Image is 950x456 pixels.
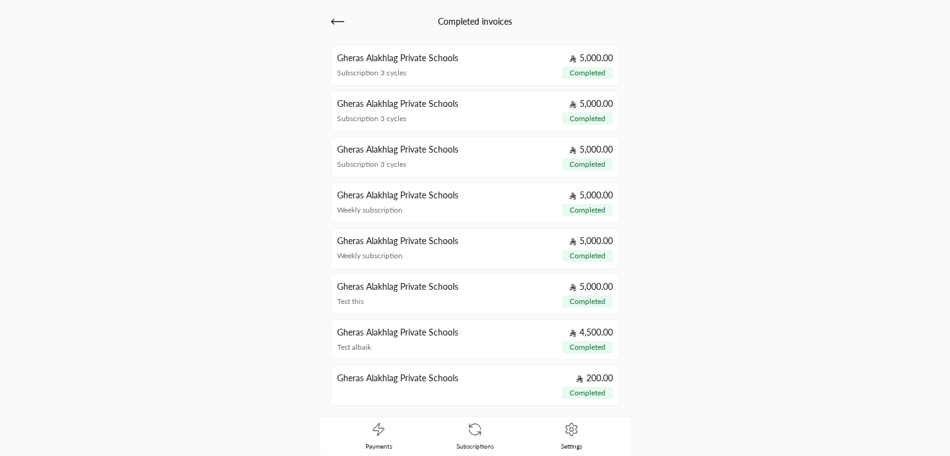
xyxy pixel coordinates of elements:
a: Gheras Alakhlag Private Schools 5,000.00 Weekly subscriptioncompleted [330,182,620,223]
p: 200.00 [576,372,613,384]
span: Test albaik [337,342,371,352]
a: Gheras Alakhlag Private Schools 5,000.00 Subscription 3 cyclescompleted [330,91,620,132]
span: completed [570,206,606,214]
span: completed [570,160,606,168]
p: Gheras Alakhlag Private Schools [337,326,458,339]
p: 5,000.00 [569,281,613,293]
p: Gheras Alakhlag Private Schools [337,143,458,156]
a: Gheras Alakhlag Private Schools 5,000.00 Test thiscompleted [330,274,620,315]
p: Gheras Alakhlag Private Schools [337,52,458,64]
a: Gheras Alakhlag Private Schools 5,000.00 Subscription 3 cyclescompleted [330,45,620,86]
span: Subscriptions [456,442,494,450]
p: Gheras Alakhlag Private Schools [337,235,458,247]
a: Gheras Alakhlag Private Schools 4,500.00 Test albaikcompleted [330,319,620,360]
p: 4,500.00 [569,326,613,339]
p: Gheras Alakhlag Private Schools [337,372,458,384]
span: completed [570,114,606,122]
a: Gheras Alakhlag Private Schools 200.00 completed [330,365,620,406]
a: Settings [523,417,620,455]
span: Test this [337,297,364,306]
a: Gheras Alakhlag Private Schools 5,000.00 Weekly subscriptioncompleted [330,228,620,269]
span: completed [570,251,606,260]
p: 5,000.00 [569,143,613,156]
a: Gheras Alakhlag Private Schools 5,000.00 Subscription 3 cyclescompleted [330,137,620,177]
a: Payments [330,417,427,455]
span: completed [570,389,606,397]
span: Subscription 3 cycles [337,114,406,124]
p: Gheras Alakhlag Private Schools [337,281,458,293]
span: completed [570,69,606,77]
span: completed [570,297,606,305]
p: 5,000.00 [569,98,613,110]
h2: Completed invoices [438,15,512,28]
p: 5,000.00 [569,189,613,201]
p: 5,000.00 [569,52,613,64]
span: Weekly subscription [337,251,403,261]
a: Subscriptions [427,417,523,455]
span: Subscription 3 cycles [337,68,406,78]
p: 5,000.00 [569,235,613,247]
span: Subscription 3 cycles [337,159,406,169]
span: completed [570,343,606,351]
p: Gheras Alakhlag Private Schools [337,189,458,201]
p: Gheras Alakhlag Private Schools [337,98,458,110]
span: Weekly subscription [337,205,403,215]
span: Payments [366,442,392,450]
span: Settings [561,442,582,450]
